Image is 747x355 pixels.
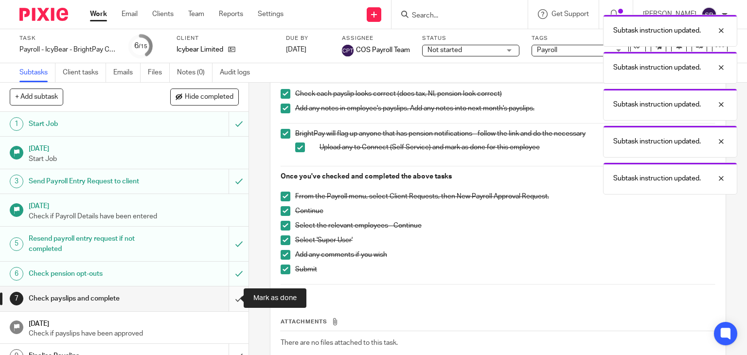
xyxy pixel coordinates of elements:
p: Select 'Super User' [295,235,716,245]
a: Reports [219,9,243,19]
h1: [DATE] [29,317,239,329]
a: Emails [113,63,141,82]
p: Frrom the Payroll menu, select Client Requests, then New Payroll Approval Request. [295,192,716,201]
a: Client tasks [63,63,106,82]
div: 1 [10,117,23,131]
span: COS Payroll Team [356,45,410,55]
p: Submit [295,265,716,274]
p: Check each payslip looks correct (does tax, NI, pension look correct) [295,89,716,99]
span: [DATE] [286,46,306,53]
a: Email [122,9,138,19]
p: Continue [295,206,716,216]
div: 6 [134,40,147,52]
h1: Send Payroll Entry Request to client [29,174,156,189]
p: Check if payslips have been approved [29,329,239,338]
a: Notes (0) [177,63,213,82]
h1: [DATE] [29,199,239,211]
img: Pixie [19,8,68,21]
h1: Check payslips and complete [29,291,156,306]
div: 7 [10,292,23,305]
label: Client [177,35,274,42]
span: Hide completed [185,93,233,101]
img: svg%3E [342,45,354,56]
strong: Once you've checked and completed the above tasks [281,173,452,180]
label: Assignee [342,35,410,42]
div: 6 [10,267,23,281]
span: There are no files attached to this task. [281,339,398,346]
button: + Add subtask [10,89,63,105]
p: Subtask instruction updated. [613,137,701,146]
a: Settings [258,9,284,19]
p: Check if Payroll Details have been entered [29,212,239,221]
p: Select the relevant employees - Continue [295,221,716,231]
h1: [DATE] [29,142,239,154]
small: /15 [139,44,147,49]
p: Subtask instruction updated. [613,100,701,109]
a: Subtasks [19,63,55,82]
h1: Start Job [29,117,156,131]
a: Work [90,9,107,19]
p: Add any notes in employee's payslips. Add any notes into next month's payslips. [295,104,716,113]
div: Payroll - IcyBear - BrightPay CLOUD - Pay day: Last Working Day - September 2025 [19,45,117,54]
h1: Check pension opt-outs [29,266,156,281]
img: svg%3E [701,7,717,22]
p: Start Job [29,154,239,164]
p: Subtask instruction updated. [613,63,701,72]
span: Attachments [281,319,327,324]
div: 5 [10,237,23,251]
label: Task [19,35,117,42]
a: Audit logs [220,63,257,82]
div: 3 [10,175,23,188]
p: Subtask instruction updated. [613,26,701,35]
p: Subtask instruction updated. [613,174,701,183]
div: Payroll - IcyBear - BrightPay CLOUD - Pay day: Last Working Day - [DATE] [19,45,117,54]
p: Upload any to Connect (Self Service) and mark as done for this employee [320,142,716,152]
button: Hide completed [170,89,239,105]
a: Team [188,9,204,19]
p: Add any comments if you wish [295,250,716,260]
a: Clients [152,9,174,19]
label: Due by [286,35,330,42]
p: BrightPay will flag up anyone that has pension notifications - follow the link and do the necessary [295,129,716,139]
a: Files [148,63,170,82]
p: Icybear Limited [177,45,223,54]
h1: Resend payroll entry request if not completed [29,231,156,256]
